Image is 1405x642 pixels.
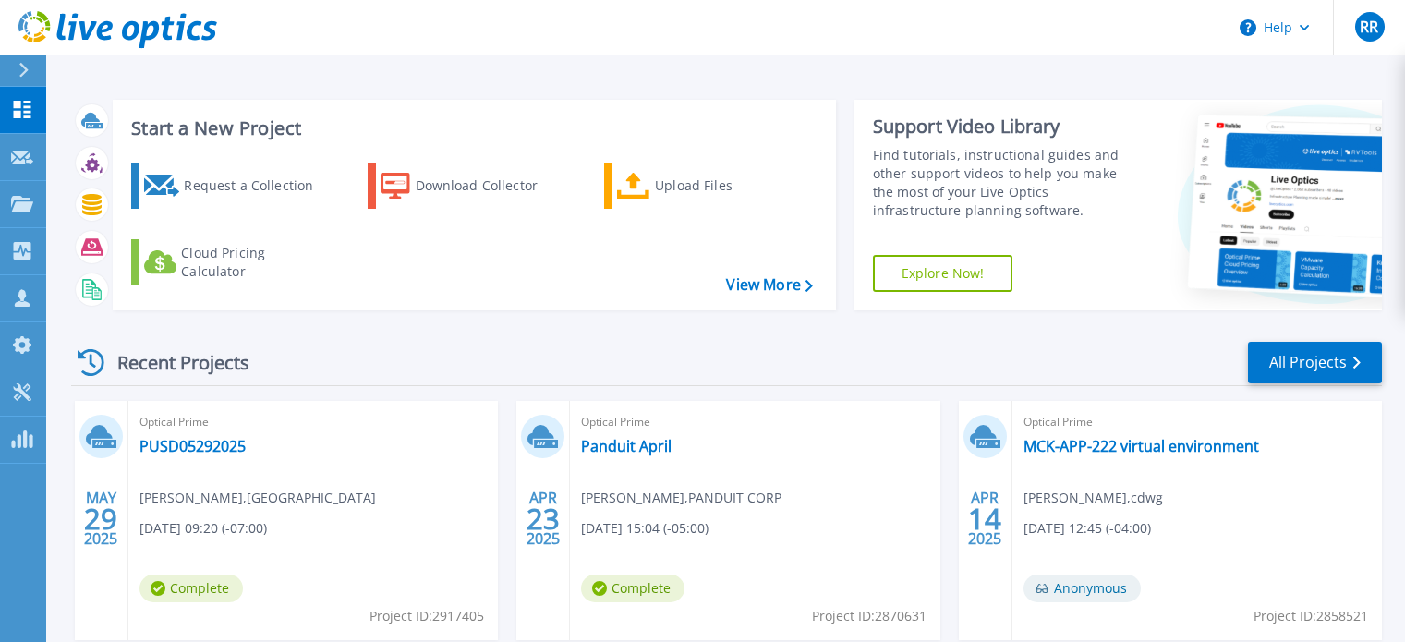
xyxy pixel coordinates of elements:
[527,511,560,527] span: 23
[581,488,781,508] span: [PERSON_NAME] , PANDUIT CORP
[369,606,484,626] span: Project ID: 2917405
[139,488,376,508] span: [PERSON_NAME] , [GEOGRAPHIC_DATA]
[726,276,812,294] a: View More
[181,244,329,281] div: Cloud Pricing Calculator
[416,167,563,204] div: Download Collector
[526,485,561,552] div: APR 2025
[655,167,803,204] div: Upload Files
[84,511,117,527] span: 29
[1023,437,1259,455] a: MCK-APP-222 virtual environment
[139,437,246,455] a: PUSD05292025
[184,167,332,204] div: Request a Collection
[368,163,574,209] a: Download Collector
[1023,488,1163,508] span: [PERSON_NAME] , cdwg
[139,412,487,432] span: Optical Prime
[139,518,267,539] span: [DATE] 09:20 (-07:00)
[873,115,1138,139] div: Support Video Library
[131,239,337,285] a: Cloud Pricing Calculator
[967,485,1002,552] div: APR 2025
[873,146,1138,220] div: Find tutorials, instructional guides and other support videos to help you make the most of your L...
[139,575,243,602] span: Complete
[1023,518,1151,539] span: [DATE] 12:45 (-04:00)
[1023,575,1141,602] span: Anonymous
[71,340,274,385] div: Recent Projects
[812,606,927,626] span: Project ID: 2870631
[1254,606,1368,626] span: Project ID: 2858521
[131,118,812,139] h3: Start a New Project
[581,412,928,432] span: Optical Prime
[581,575,684,602] span: Complete
[581,518,709,539] span: [DATE] 15:04 (-05:00)
[604,163,810,209] a: Upload Files
[873,255,1013,292] a: Explore Now!
[968,511,1001,527] span: 14
[1360,19,1378,34] span: RR
[581,437,672,455] a: Panduit April
[1248,342,1382,383] a: All Projects
[131,163,337,209] a: Request a Collection
[1023,412,1371,432] span: Optical Prime
[83,485,118,552] div: MAY 2025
